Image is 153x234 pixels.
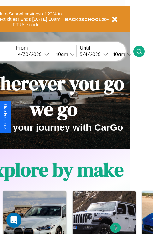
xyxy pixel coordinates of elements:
div: 4 / 30 / 2026 [18,51,44,57]
div: Open Intercom Messenger [6,213,21,228]
button: 10am [51,51,76,57]
button: 4/30/2026 [16,51,51,57]
b: BACK2SCHOOL20 [65,17,107,22]
label: From [16,45,76,51]
div: 10am [53,51,70,57]
div: Give Feedback [3,104,8,130]
div: 5 / 4 / 2026 [80,51,103,57]
div: 10am [110,51,127,57]
label: Until [80,45,133,51]
button: 10am [108,51,133,57]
